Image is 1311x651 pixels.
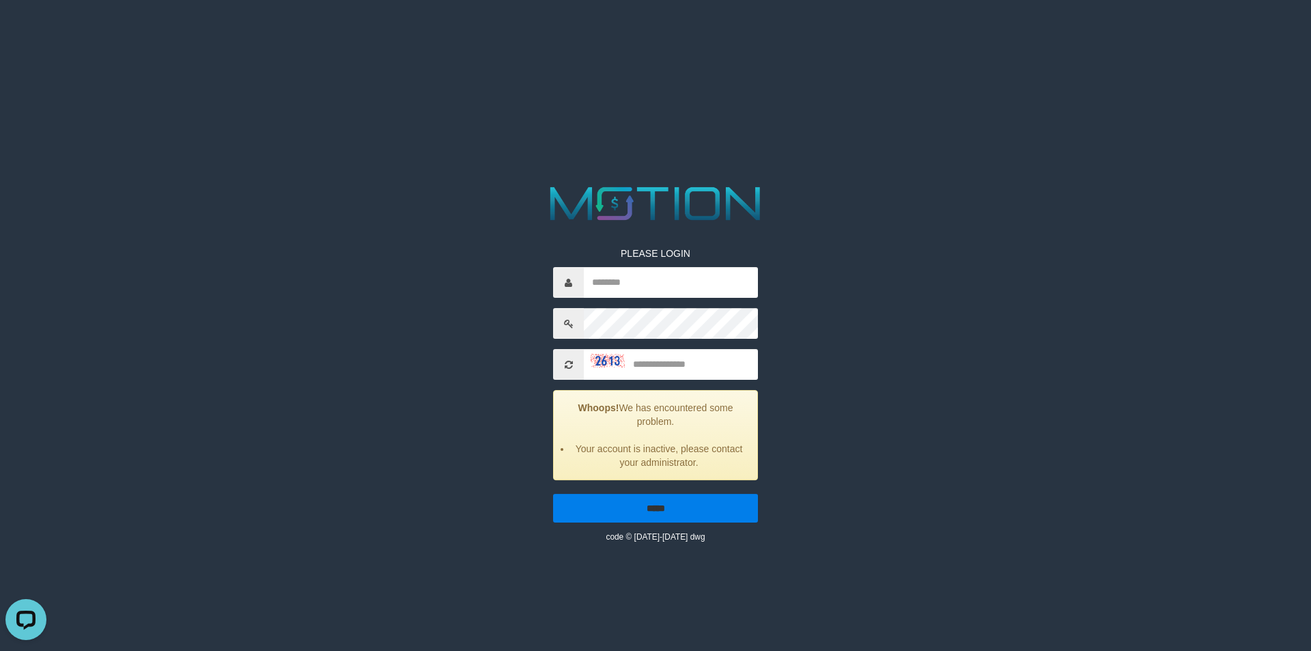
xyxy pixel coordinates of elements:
[553,247,758,260] p: PLEASE LOGIN
[5,5,46,46] button: Open LiveChat chat widget
[571,442,747,469] li: Your account is inactive, please contact your administrator.
[553,390,758,480] div: We has encountered some problem.
[606,532,705,542] small: code © [DATE]-[DATE] dwg
[591,354,625,368] img: captcha
[541,181,770,226] img: MOTION_logo.png
[578,402,619,413] strong: Whoops!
